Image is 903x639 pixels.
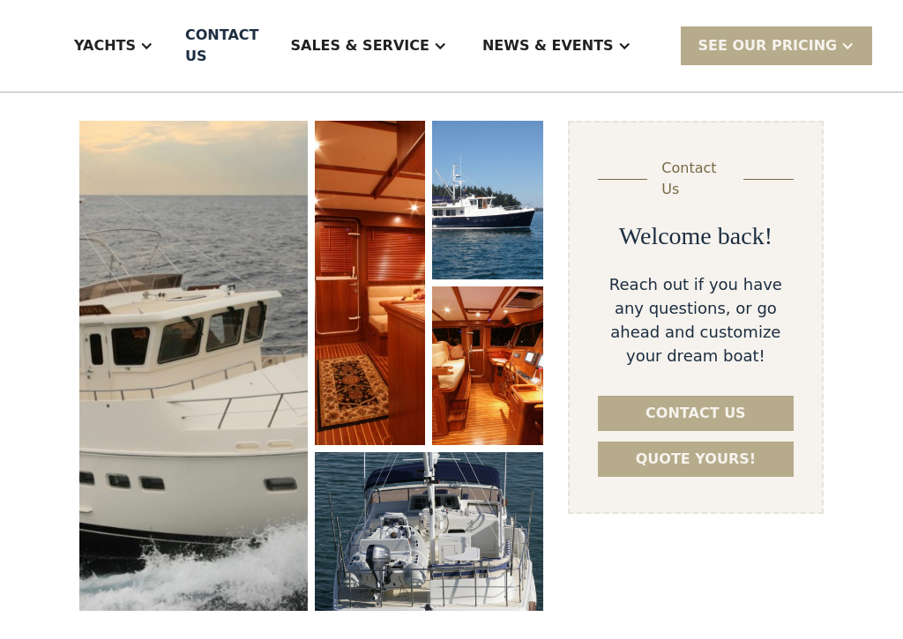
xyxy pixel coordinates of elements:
img: 45 foot motor yacht [432,286,542,445]
div: Yachts [56,11,171,81]
img: 45 foot motor yacht [315,121,425,445]
div: News & EVENTS [482,35,614,56]
div: SEE Our Pricing [698,35,838,56]
div: Contact Us [661,158,729,200]
div: Sales & Service [272,11,464,81]
img: 45 foot motor yacht [432,121,542,279]
div: Reach out if you have any questions, or go ahead and customize your dream boat! [598,272,794,368]
div: Yachts [74,35,136,56]
div: News & EVENTS [465,11,649,81]
div: Contact US [185,25,258,67]
a: Quote yours! [598,442,794,477]
a: open lightbox [432,121,542,279]
div: Sales & Service [290,35,429,56]
a: open lightbox [315,452,543,611]
img: 45 foot motor yacht [79,121,308,611]
a: open lightbox [315,121,425,445]
a: Contact us [598,396,794,431]
div: SEE Our Pricing [681,26,873,64]
a: open lightbox [432,286,542,445]
img: 45 foot motor yacht [315,452,543,611]
a: open lightbox [79,121,308,611]
h2: Welcome back! [619,221,772,251]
